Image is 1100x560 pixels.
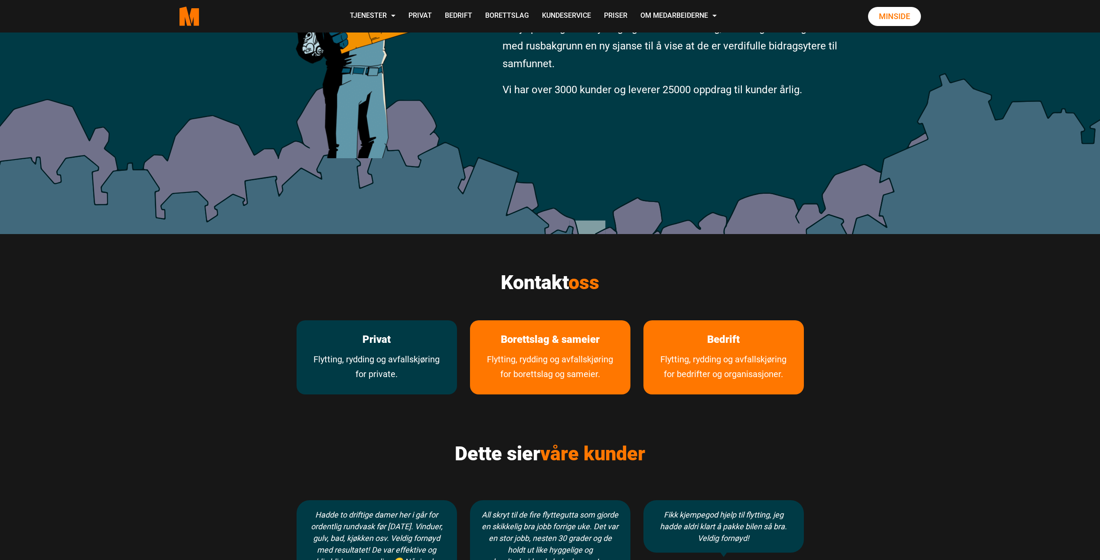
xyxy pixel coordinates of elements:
[503,22,866,70] span: Vi hjelper deg med flytting og avfallshåndtering, samtidig som vi gir mennesker med rusbakgrunn e...
[349,320,404,359] a: les mer om Privat
[479,1,535,32] a: Borettslag
[297,442,804,466] h2: Dette sier
[470,352,630,394] a: Tjenester for borettslag og sameier
[634,1,723,32] a: Om Medarbeiderne
[297,352,457,394] a: Flytting, rydding og avfallskjøring for private.
[297,271,804,294] h2: Kontakt
[488,320,613,359] a: Les mer om Borettslag & sameier
[540,442,645,465] span: våre kunder
[868,7,921,26] a: Minside
[694,320,753,359] a: les mer om Bedrift
[438,1,479,32] a: Bedrift
[568,271,599,294] span: oss
[535,1,597,32] a: Kundeservice
[597,1,634,32] a: Priser
[503,84,802,96] span: Vi har over 3000 kunder og leverer 25000 oppdrag til kunder årlig.
[643,500,804,553] div: Fikk kjempegod hjelp til flytting, jeg hadde aldri klart å pakke bilen så bra. Veldig fornøyd!
[402,1,438,32] a: Privat
[643,352,804,394] a: Tjenester vi tilbyr bedrifter og organisasjoner
[343,1,402,32] a: Tjenester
